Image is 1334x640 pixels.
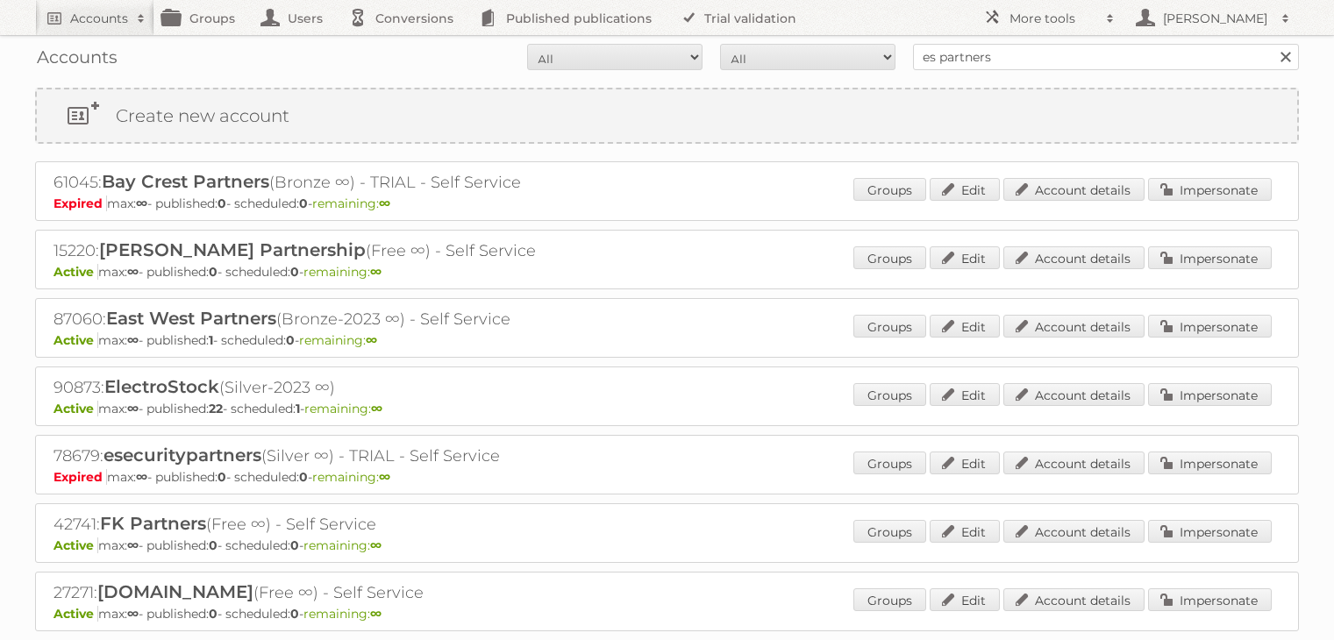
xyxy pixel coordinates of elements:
span: Active [54,606,98,622]
span: remaining: [304,401,382,416]
strong: 0 [290,606,299,622]
span: remaining: [303,606,382,622]
p: max: - published: - scheduled: - [54,537,1280,553]
p: max: - published: - scheduled: - [54,469,1280,485]
span: Active [54,401,98,416]
strong: ∞ [127,401,139,416]
a: Edit [930,452,1000,474]
span: East West Partners [106,308,276,329]
strong: 0 [218,196,226,211]
a: Groups [853,178,926,201]
a: Account details [1003,246,1145,269]
h2: 78679: (Silver ∞) - TRIAL - Self Service [54,444,667,467]
strong: 0 [209,537,218,553]
span: [DOMAIN_NAME] [97,581,253,602]
strong: 0 [290,537,299,553]
a: Impersonate [1148,452,1272,474]
strong: 1 [209,332,213,348]
strong: ∞ [127,332,139,348]
a: Edit [930,588,1000,611]
span: Expired [54,196,107,211]
strong: ∞ [370,606,382,622]
a: Account details [1003,588,1145,611]
p: max: - published: - scheduled: - [54,606,1280,622]
a: Edit [930,246,1000,269]
strong: ∞ [370,264,382,280]
span: FK Partners [100,513,206,534]
span: Expired [54,469,107,485]
strong: 0 [209,606,218,622]
a: Account details [1003,383,1145,406]
strong: ∞ [127,606,139,622]
strong: ∞ [379,469,390,485]
strong: 0 [290,264,299,280]
a: Groups [853,588,926,611]
a: Edit [930,520,1000,543]
a: Account details [1003,178,1145,201]
span: Active [54,537,98,553]
h2: 15220: (Free ∞) - Self Service [54,239,667,262]
p: max: - published: - scheduled: - [54,332,1280,348]
a: Account details [1003,315,1145,338]
a: Create new account [37,89,1297,142]
a: Edit [930,383,1000,406]
a: Impersonate [1148,246,1272,269]
h2: 42741: (Free ∞) - Self Service [54,513,667,536]
span: remaining: [312,469,390,485]
strong: ∞ [366,332,377,348]
a: Impersonate [1148,588,1272,611]
strong: 22 [209,401,223,416]
h2: 27271: (Free ∞) - Self Service [54,581,667,604]
span: esecuritypartners [103,444,261,466]
h2: Accounts [70,10,128,27]
a: Edit [930,315,1000,338]
strong: 0 [209,264,218,280]
strong: 0 [299,196,308,211]
a: Impersonate [1148,520,1272,543]
span: Active [54,264,98,280]
h2: 87060: (Bronze-2023 ∞) - Self Service [54,308,667,331]
span: ElectroStock [104,376,219,397]
a: Account details [1003,520,1145,543]
strong: 1 [296,401,300,416]
span: remaining: [303,537,382,553]
h2: More tools [1009,10,1097,27]
strong: ∞ [370,537,382,553]
a: Edit [930,178,1000,201]
a: Impersonate [1148,383,1272,406]
a: Groups [853,383,926,406]
strong: ∞ [371,401,382,416]
p: max: - published: - scheduled: - [54,401,1280,416]
strong: 0 [218,469,226,485]
p: max: - published: - scheduled: - [54,196,1280,211]
span: [PERSON_NAME] Partnership [99,239,366,260]
strong: ∞ [136,469,147,485]
span: remaining: [303,264,382,280]
p: max: - published: - scheduled: - [54,264,1280,280]
h2: 61045: (Bronze ∞) - TRIAL - Self Service [54,171,667,194]
h2: [PERSON_NAME] [1159,10,1273,27]
a: Groups [853,246,926,269]
strong: ∞ [379,196,390,211]
a: Impersonate [1148,315,1272,338]
a: Groups [853,520,926,543]
strong: ∞ [127,264,139,280]
span: Bay Crest Partners [102,171,269,192]
strong: ∞ [136,196,147,211]
strong: 0 [299,469,308,485]
a: Impersonate [1148,178,1272,201]
span: remaining: [299,332,377,348]
span: Active [54,332,98,348]
a: Groups [853,315,926,338]
strong: ∞ [127,537,139,553]
strong: 0 [286,332,295,348]
a: Account details [1003,452,1145,474]
h2: 90873: (Silver-2023 ∞) [54,376,667,399]
a: Groups [853,452,926,474]
span: remaining: [312,196,390,211]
